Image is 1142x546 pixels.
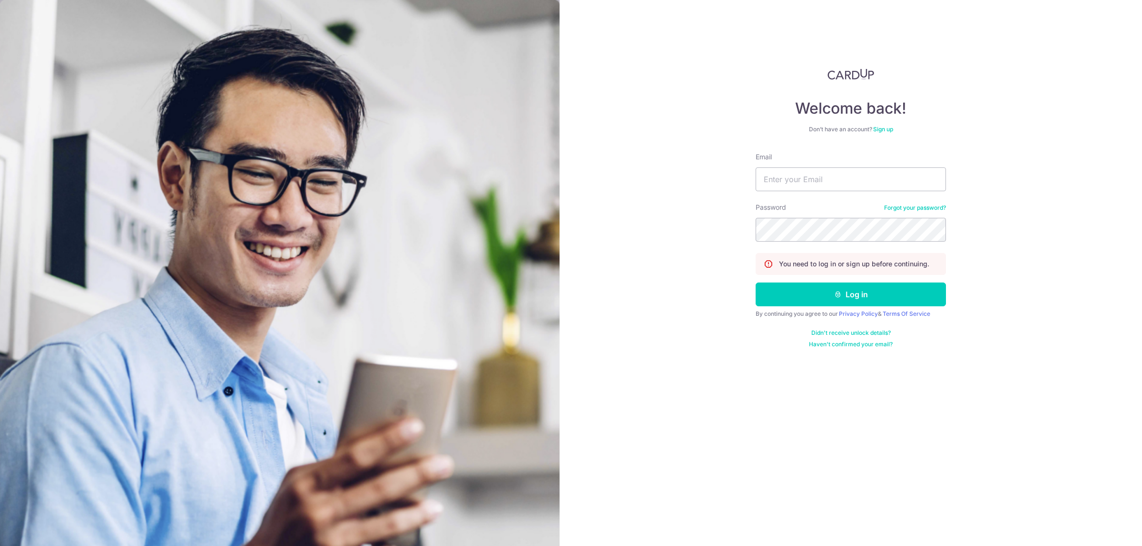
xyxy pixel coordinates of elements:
[884,204,946,212] a: Forgot your password?
[756,310,946,318] div: By continuing you agree to our &
[883,310,930,317] a: Terms Of Service
[756,283,946,306] button: Log in
[809,341,893,348] a: Haven't confirmed your email?
[756,152,772,162] label: Email
[839,310,878,317] a: Privacy Policy
[756,203,786,212] label: Password
[779,259,929,269] p: You need to log in or sign up before continuing.
[827,68,874,80] img: CardUp Logo
[756,99,946,118] h4: Welcome back!
[811,329,891,337] a: Didn't receive unlock details?
[756,167,946,191] input: Enter your Email
[873,126,893,133] a: Sign up
[756,126,946,133] div: Don’t have an account?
